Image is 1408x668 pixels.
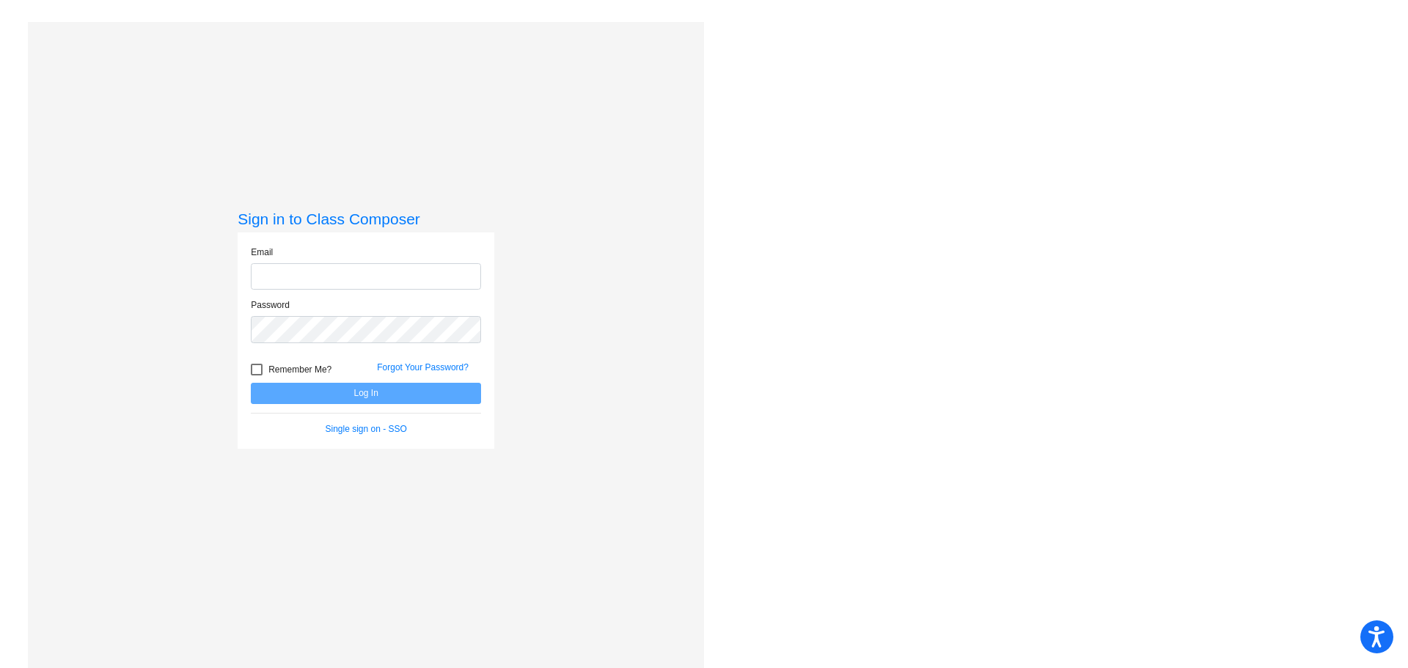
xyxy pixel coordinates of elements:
[251,383,481,404] button: Log In
[251,298,290,312] label: Password
[238,210,494,228] h3: Sign in to Class Composer
[326,424,407,434] a: Single sign on - SSO
[377,362,469,372] a: Forgot Your Password?
[251,246,273,259] label: Email
[268,361,331,378] span: Remember Me?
